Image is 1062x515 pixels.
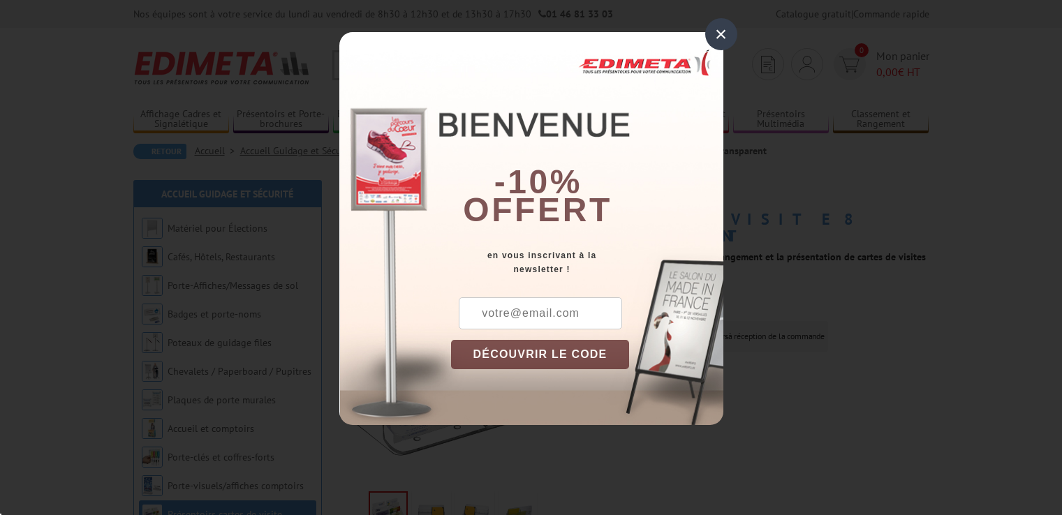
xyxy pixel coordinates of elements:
font: offert [463,191,612,228]
button: DÉCOUVRIR LE CODE [451,340,630,369]
input: votre@email.com [459,297,622,329]
div: × [705,18,737,50]
div: en vous inscrivant à la newsletter ! [451,248,723,276]
b: -10% [494,163,582,200]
